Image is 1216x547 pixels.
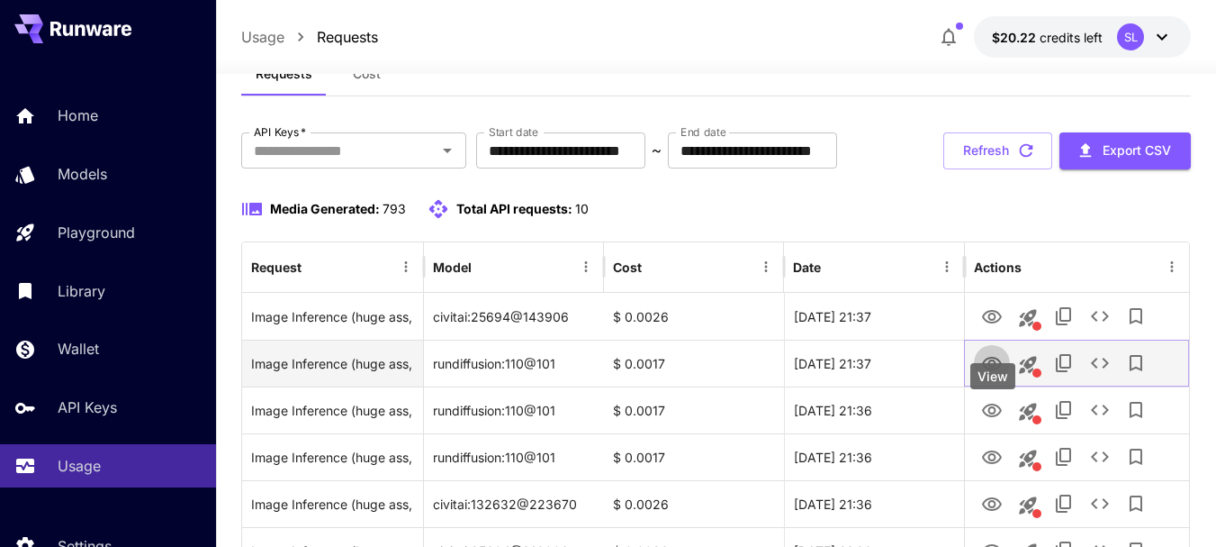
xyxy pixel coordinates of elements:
[456,201,572,216] span: Total API requests:
[753,254,779,279] button: Menu
[353,66,381,82] span: Cost
[1118,486,1154,522] button: Add to library
[317,26,378,48] a: Requests
[784,293,964,340] div: 21 Sep, 2025 21:37
[424,433,604,480] div: rundiffusion:110@101
[303,254,329,279] button: Sort
[58,105,98,126] p: Home
[251,434,414,480] div: Click to copy prompt
[604,340,784,387] div: $ 0.0017
[974,260,1022,275] div: Actions
[1010,441,1046,477] button: This request includes a reference image. Clicking this will load all other parameters, but for pr...
[974,438,1010,475] button: View
[784,387,964,433] div: 21 Sep, 2025 21:36
[1117,23,1144,50] div: SL
[652,140,662,161] p: ~
[1118,298,1154,334] button: Add to library
[1082,486,1118,522] button: See details
[604,387,784,433] div: $ 0.0017
[1082,298,1118,334] button: See details
[644,254,669,279] button: Sort
[251,481,414,527] div: Click to copy prompt
[1159,254,1184,279] button: Menu
[1118,439,1154,475] button: Add to library
[58,280,105,302] p: Library
[1046,298,1082,334] button: Copy TaskUUID
[473,254,499,279] button: Sort
[575,201,589,216] span: 10
[251,294,414,340] div: Click to copy prompt
[251,341,414,387] div: Click to copy prompt
[680,124,725,140] label: End date
[974,344,1010,381] button: View
[784,340,964,387] div: 21 Sep, 2025 21:37
[1046,345,1082,381] button: Copy TaskUUID
[58,338,99,360] p: Wallet
[784,433,964,480] div: 21 Sep, 2025 21:36
[393,254,419,279] button: Menu
[784,480,964,527] div: 21 Sep, 2025 21:36
[604,480,784,527] div: $ 0.0026
[970,363,1015,389] div: View
[58,222,135,243] p: Playground
[974,391,1010,428] button: View
[1010,488,1046,524] button: This request includes a reference image. Clicking this will load all other parameters, but for pr...
[1118,392,1154,428] button: Add to library
[424,340,604,387] div: rundiffusion:110@101
[58,397,117,418] p: API Keys
[604,433,784,480] div: $ 0.0017
[573,254,599,279] button: Menu
[251,260,302,275] div: Request
[383,201,406,216] span: 793
[1082,439,1118,475] button: See details
[424,387,604,433] div: rundiffusion:110@101
[58,455,101,477] p: Usage
[251,387,414,433] div: Click to copy prompt
[974,485,1010,522] button: View
[433,260,472,275] div: Model
[604,293,784,340] div: $ 0.0026
[1010,347,1046,383] button: This request includes a reference image. Clicking this will load all other parameters, but for pr...
[823,254,848,279] button: Sort
[58,163,107,185] p: Models
[1082,392,1118,428] button: See details
[256,66,312,82] span: Requests
[1046,392,1082,428] button: Copy TaskUUID
[254,124,306,140] label: API Keys
[424,480,604,527] div: civitai:132632@223670
[435,138,460,163] button: Open
[974,16,1191,58] button: $20.21812SL
[489,124,538,140] label: Start date
[424,293,604,340] div: civitai:25694@143906
[1118,345,1154,381] button: Add to library
[974,297,1010,334] button: View
[1046,486,1082,522] button: Copy TaskUUID
[992,30,1040,45] span: $20.22
[1059,132,1191,169] button: Export CSV
[1046,439,1082,475] button: Copy TaskUUID
[793,260,821,275] div: Date
[1040,30,1103,45] span: credits left
[613,260,642,275] div: Cost
[1082,345,1118,381] button: See details
[1010,300,1046,336] button: This request includes a reference image. Clicking this will load all other parameters, but for pr...
[241,26,284,48] a: Usage
[934,254,959,279] button: Menu
[992,28,1103,47] div: $20.21812
[270,201,380,216] span: Media Generated:
[943,132,1052,169] button: Refresh
[241,26,378,48] nav: breadcrumb
[1010,394,1046,430] button: This request includes a reference image. Clicking this will load all other parameters, but for pr...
